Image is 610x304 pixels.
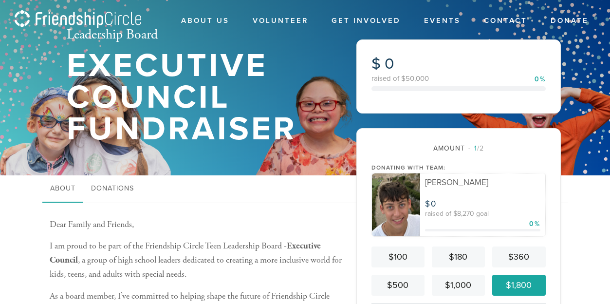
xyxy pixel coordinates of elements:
[431,199,437,209] span: 0
[425,199,431,209] span: $
[42,175,83,203] a: About
[371,163,546,172] div: Donating with team:
[50,218,342,232] p: Dear Family and Friends,
[468,144,484,152] span: /2
[529,219,540,229] div: 0%
[372,173,421,236] img: file
[67,27,325,43] h2: Leadership Board
[385,55,394,73] span: 0
[245,12,315,30] a: Volunteer
[371,275,425,296] a: $500
[324,12,408,30] a: Get Involved
[535,76,546,83] div: 0%
[436,279,481,292] div: $1,000
[496,279,541,292] div: $1,800
[436,250,481,264] div: $180
[371,143,546,153] div: Amount
[543,12,596,30] a: Donate
[432,275,485,296] a: $1,000
[477,12,535,30] a: Contact
[371,55,381,73] span: $
[375,279,421,292] div: $500
[67,50,325,145] h1: Executive Council Fundraiser
[432,247,485,267] a: $180
[417,12,468,30] a: Events
[474,144,477,152] span: 1
[50,239,342,281] p: I am proud to be part of the Friendship Circle Teen Leadership Board - , a group of high school l...
[371,247,425,267] a: $100
[83,175,142,203] a: Donations
[371,75,546,82] div: raised of $50,000
[15,10,141,29] img: logo_fc.png
[375,250,421,264] div: $100
[492,247,545,267] a: $360
[425,178,540,187] div: [PERSON_NAME]
[496,250,541,264] div: $360
[425,210,540,217] div: raised of $8,270 goal
[492,275,545,296] a: $1,800
[174,12,237,30] a: About Us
